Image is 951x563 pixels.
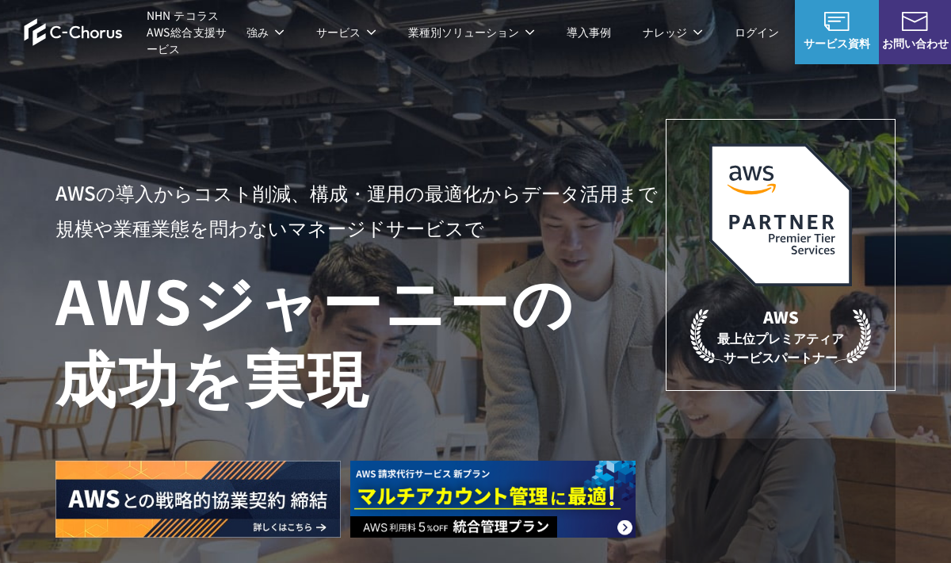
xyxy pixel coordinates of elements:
[824,12,850,31] img: AWS総合支援サービス C-Chorus サービス資料
[709,144,852,286] img: AWSプレミアティアサービスパートナー
[147,7,231,57] span: NHN テコラス AWS総合支援サービス
[55,175,666,245] p: AWSの導入からコスト削減、 構成・運用の最適化からデータ活用まで 規模や業種業態を問わない マネージドサービスで
[24,7,231,57] a: AWS総合支援サービス C-Chorus NHN テコラスAWS総合支援サービス
[690,305,871,366] p: 最上位プレミアティア サービスパートナー
[55,461,341,538] img: AWSとの戦略的協業契約 締結
[735,24,779,40] a: ログイン
[795,35,879,52] span: サービス資料
[350,461,636,538] img: AWS請求代行サービス 統合管理プラン
[567,24,611,40] a: 導入事例
[763,305,799,328] em: AWS
[643,24,703,40] p: ナレッジ
[879,35,951,52] span: お問い合わせ
[316,24,376,40] p: サービス
[246,24,285,40] p: 強み
[902,12,927,31] img: お問い合わせ
[408,24,535,40] p: 業種別ソリューション
[55,261,666,413] h1: AWS ジャーニーの 成功を実現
